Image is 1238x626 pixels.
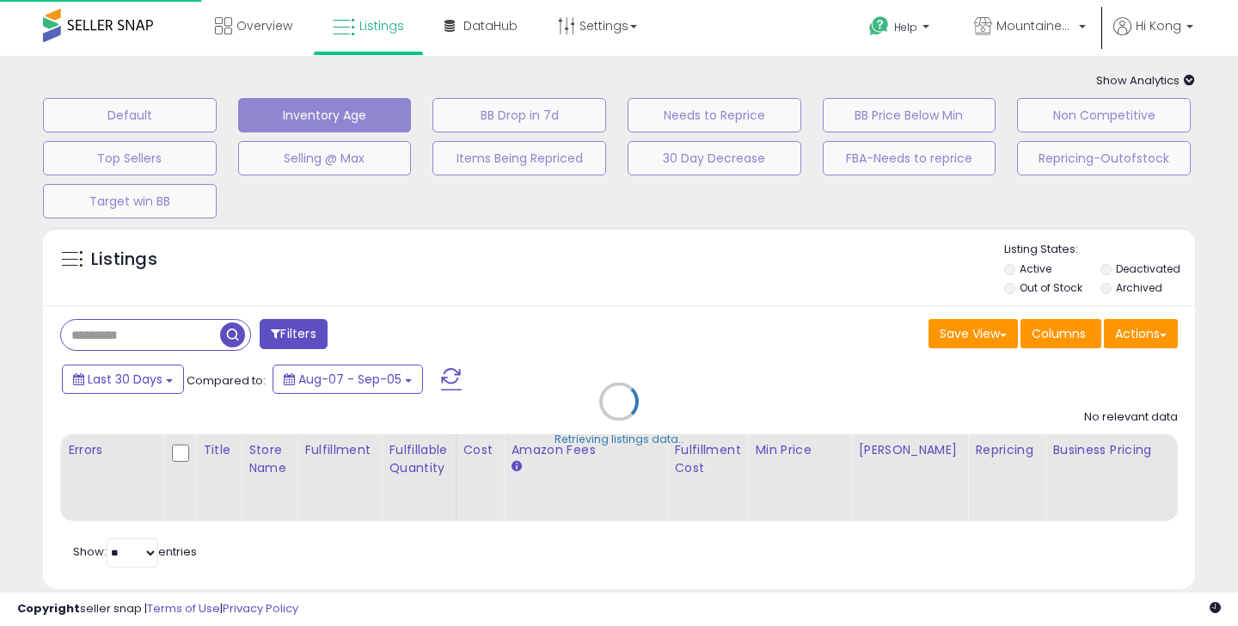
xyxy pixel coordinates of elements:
span: Help [894,20,917,34]
div: seller snap | | [17,601,298,617]
button: BB Price Below Min [823,98,996,132]
button: 30 Day Decrease [628,141,801,175]
button: BB Drop in 7d [432,98,606,132]
button: Default [43,98,217,132]
button: FBA-Needs to reprice [823,141,996,175]
span: Show Analytics [1096,72,1195,89]
span: DataHub [463,17,518,34]
button: Non Competitive [1017,98,1191,132]
button: Selling @ Max [238,141,412,175]
div: Retrieving listings data.. [555,432,683,447]
button: Top Sellers [43,141,217,175]
button: Target win BB [43,184,217,218]
button: Items Being Repriced [432,141,606,175]
span: Overview [236,17,292,34]
span: Hi Kong [1136,17,1181,34]
button: Inventory Age [238,98,412,132]
button: Needs to Reprice [628,98,801,132]
span: Listings [359,17,404,34]
button: Repricing-Outofstock [1017,141,1191,175]
a: Hi Kong [1113,17,1193,56]
a: Help [855,3,947,56]
strong: Copyright [17,600,80,617]
i: Get Help [868,15,890,37]
span: MountaineerBrand [996,17,1074,34]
